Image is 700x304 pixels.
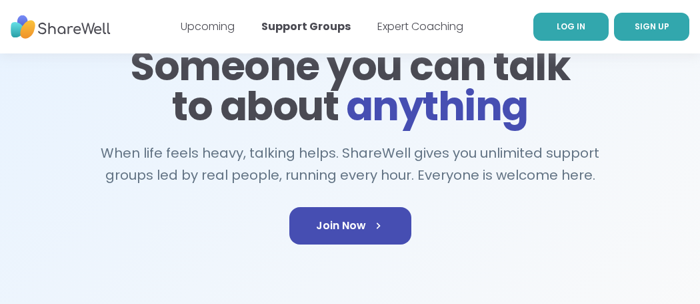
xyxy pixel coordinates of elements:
[11,9,111,45] img: ShareWell Nav Logo
[126,46,574,126] h1: Someone you can talk to about
[557,21,585,32] span: LOG IN
[181,19,235,34] a: Upcoming
[261,19,351,34] a: Support Groups
[346,78,528,134] span: anything
[533,13,609,41] a: LOG IN
[614,13,689,41] a: SIGN UP
[316,218,385,234] span: Join Now
[94,142,606,186] h2: When life feels heavy, talking helps. ShareWell gives you unlimited support groups led by real pe...
[377,19,463,34] a: Expert Coaching
[635,21,669,32] span: SIGN UP
[289,207,411,245] a: Join Now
